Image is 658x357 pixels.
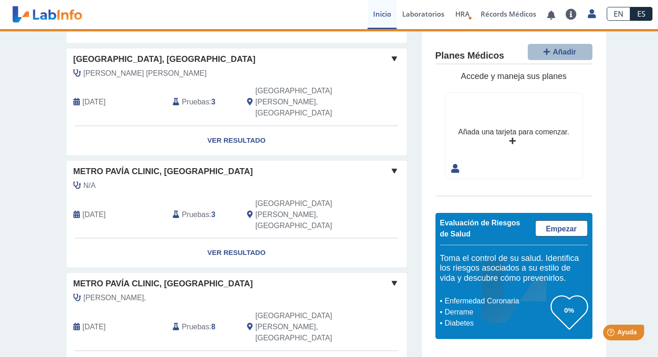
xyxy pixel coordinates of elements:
[607,7,630,21] a: EN
[166,310,240,344] div: :
[182,209,209,220] span: Pruebas
[84,180,96,191] span: N/A
[440,219,520,238] span: Evaluación de Riesgos de Salud
[73,165,253,178] span: Metro Pavía Clinic, [GEOGRAPHIC_DATA]
[442,318,551,329] li: Diabetes
[442,307,551,318] li: Derrame
[255,310,357,344] span: San Juan, PR
[83,209,106,220] span: 2025-03-28
[535,220,588,236] a: Empezar
[73,53,256,66] span: [GEOGRAPHIC_DATA], [GEOGRAPHIC_DATA]
[182,97,209,108] span: Pruebas
[73,278,253,290] span: Metro Pavía Clinic, [GEOGRAPHIC_DATA]
[435,50,504,61] h4: Planes Médicos
[166,198,240,231] div: :
[166,85,240,119] div: :
[440,254,588,284] h5: Toma el control de su salud. Identifica los riesgos asociados a su estilo de vida y descubre cómo...
[66,238,407,267] a: Ver Resultado
[576,321,648,347] iframe: Help widget launcher
[211,323,216,331] b: 8
[546,225,577,233] span: Empezar
[461,72,567,81] span: Accede y maneja sus planes
[83,321,106,333] span: 2025-01-18
[211,211,216,218] b: 3
[458,127,569,138] div: Añada una tarjeta para comenzar.
[255,85,357,119] span: San Juan, PR
[455,9,470,18] span: HRA
[255,198,357,231] span: San Juan, PR
[84,292,146,303] span: Figueroa,
[211,98,216,106] b: 3
[84,68,207,79] span: Iguina Oharriz, Jose
[630,7,652,21] a: ES
[66,126,407,155] a: Ver Resultado
[528,44,592,60] button: Añadir
[553,48,576,56] span: Añadir
[551,304,588,316] h3: 0%
[182,321,209,333] span: Pruebas
[442,296,551,307] li: Enfermedad Coronaria
[83,97,106,108] span: 2025-04-12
